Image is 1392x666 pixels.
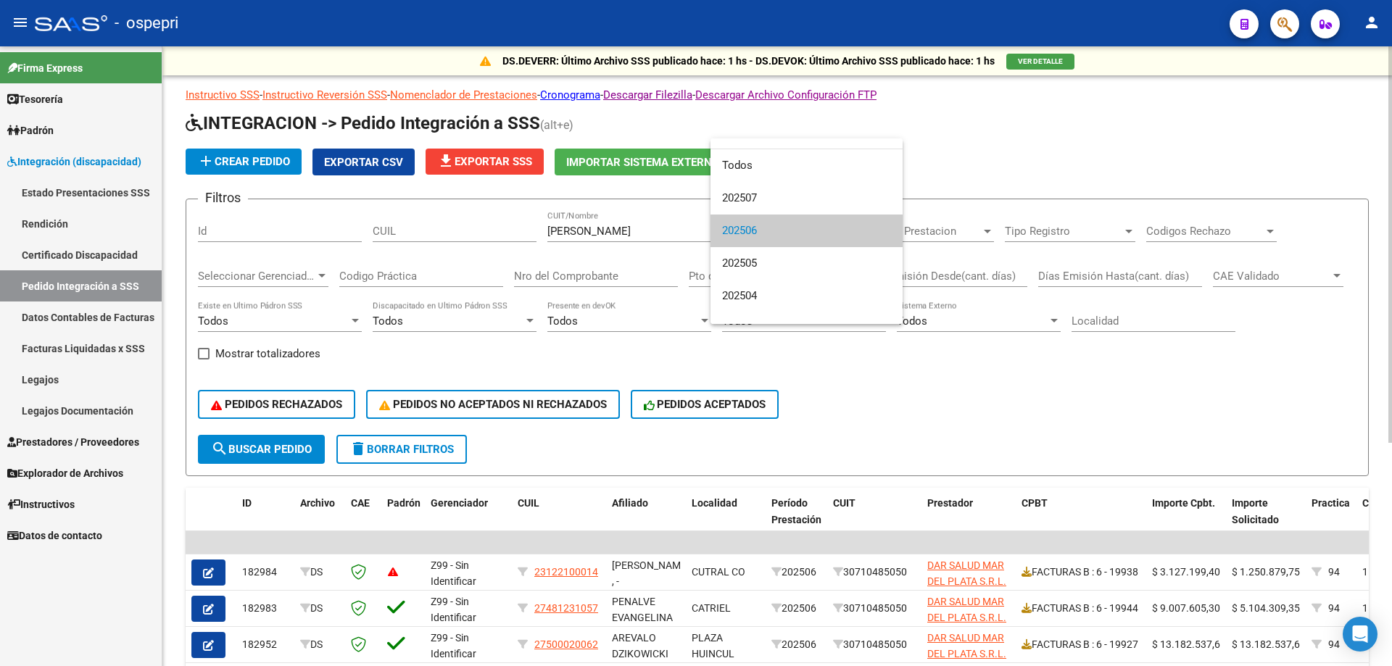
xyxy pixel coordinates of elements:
span: 202506 [722,224,757,237]
div: Open Intercom Messenger [1343,617,1377,652]
span: 202504 [722,289,757,302]
span: 202505 [722,257,757,270]
span: Todos [722,149,891,182]
span: 202503 [722,322,757,335]
span: 202507 [722,191,757,204]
